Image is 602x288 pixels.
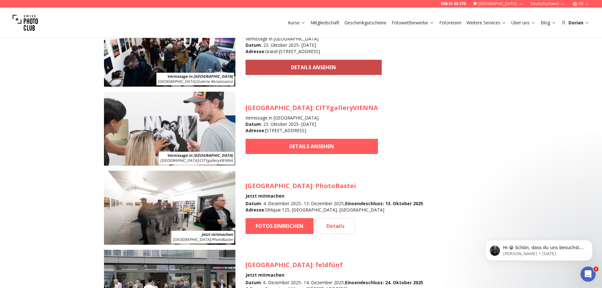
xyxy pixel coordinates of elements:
h3: : feldfünf [246,260,423,269]
h4: Jetzt mitmachen [246,193,423,199]
span: [GEOGRAPHIC_DATA] [246,260,312,269]
b: Vernissage in [GEOGRAPHIC_DATA] [167,74,233,79]
div: : 23. Oktober 2025 - [DATE] : [STREET_ADDRESS] [246,121,378,134]
h4: Vernissage in [GEOGRAPHIC_DATA] [246,36,382,42]
b: Einsendeschluss : 13. Oktober 2025 [345,200,423,206]
img: Swiss photo club [13,10,38,35]
button: Mitgliedschaft [308,18,342,27]
span: [GEOGRAPHIC_DATA] [246,103,312,112]
button: Fotoreisen [437,18,464,27]
button: Blog [538,18,559,27]
span: : CITYgalleryVIENNA [160,158,233,163]
span: 1 [593,267,599,272]
a: 058 51 00 270 [441,1,466,6]
iframe: Intercom live chat [581,267,596,282]
div: Dorian [561,20,589,26]
img: SPC Photo Awards Zürich: Dezember 2025 [104,171,235,245]
a: Fotowettbewerbe [392,20,434,26]
a: Mitgliedschaft [311,20,339,26]
b: Jetzt mitmachen [202,232,233,237]
b: Einsendeschluss : 24. Oktober 2025 [345,279,423,285]
div: : 4. Dezember 2025 - 13. Dezember 2025 , : Sihlquai 125, [GEOGRAPHIC_DATA], [GEOGRAPHIC_DATA] [246,200,423,213]
div: : 23. Oktober 2025 - [DATE] : Grand-[STREET_ADDRESS] [246,42,382,55]
button: Über uns [509,18,538,27]
button: Kurse [285,18,308,27]
a: Über uns [511,20,536,26]
span: [GEOGRAPHIC_DATA] [173,237,211,242]
a: Blog [541,20,556,26]
a: Details [316,218,355,234]
b: Adresse [246,207,264,213]
a: Weitere Services [466,20,506,26]
a: Geschenkgutscheine [344,20,386,26]
b: Vernissage in [GEOGRAPHIC_DATA] [167,153,233,158]
span: : PhotoBastei [173,237,233,242]
img: SPC Photo Awards Geneva: October 2025 [104,13,235,87]
a: DETAILS ANSEHEN [246,139,378,154]
span: : Galerie Renaissance [158,79,233,84]
button: Fotowettbewerbe [389,18,437,27]
a: Fotoreisen [439,20,461,26]
a: Kurse [288,20,306,26]
h3: : PhotoBastei [246,181,423,190]
h4: Jetzt mitmachen [246,272,423,278]
b: Datum [246,200,261,206]
h3: : CITYgalleryVIENNA [246,103,378,112]
span: [GEOGRAPHIC_DATA] [160,158,198,163]
button: Geschenkgutscheine [342,18,389,27]
b: Adresse [246,48,264,54]
iframe: Intercom notifications message [476,227,602,271]
button: Weitere Services [464,18,509,27]
span: [GEOGRAPHIC_DATA] [158,79,196,84]
a: FOTOS EINREICHEN [246,218,313,234]
h4: Vernissage in [GEOGRAPHIC_DATA] [246,115,378,121]
img: SPC Photo Awards WIEN Oktober 2025 [104,92,235,166]
b: Datum [246,121,261,127]
a: DETAILS ANSEHEN [246,60,382,75]
span: [GEOGRAPHIC_DATA] [246,181,312,190]
b: Datum [246,42,261,48]
b: Datum [246,279,261,285]
b: Adresse [246,127,264,133]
